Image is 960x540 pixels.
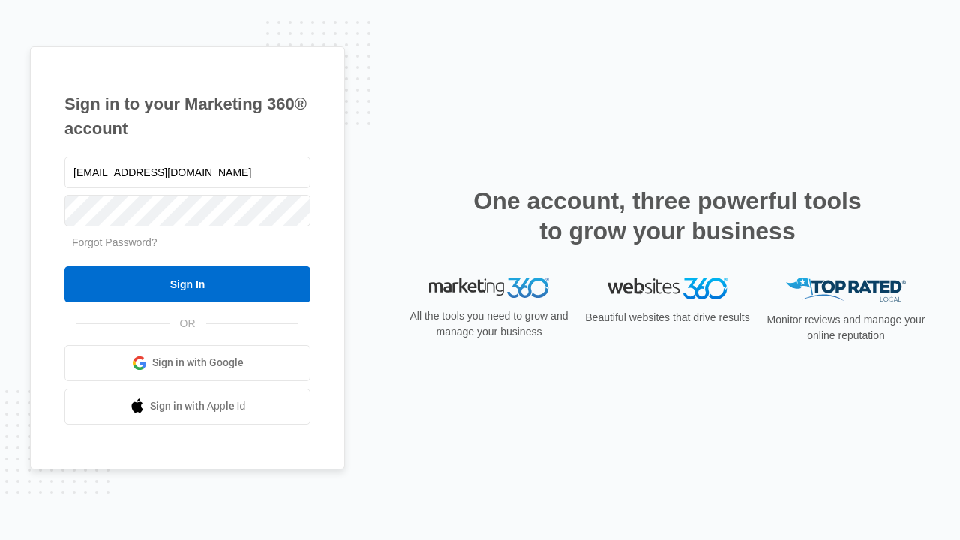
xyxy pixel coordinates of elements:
[64,388,310,424] a: Sign in with Apple Id
[150,398,246,414] span: Sign in with Apple Id
[583,310,751,325] p: Beautiful websites that drive results
[64,266,310,302] input: Sign In
[762,312,930,343] p: Monitor reviews and manage your online reputation
[72,236,157,248] a: Forgot Password?
[405,308,573,340] p: All the tools you need to grow and manage your business
[169,316,206,331] span: OR
[786,277,906,302] img: Top Rated Local
[64,157,310,188] input: Email
[429,277,549,298] img: Marketing 360
[64,91,310,141] h1: Sign in to your Marketing 360® account
[152,355,244,370] span: Sign in with Google
[64,345,310,381] a: Sign in with Google
[607,277,727,299] img: Websites 360
[469,186,866,246] h2: One account, three powerful tools to grow your business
